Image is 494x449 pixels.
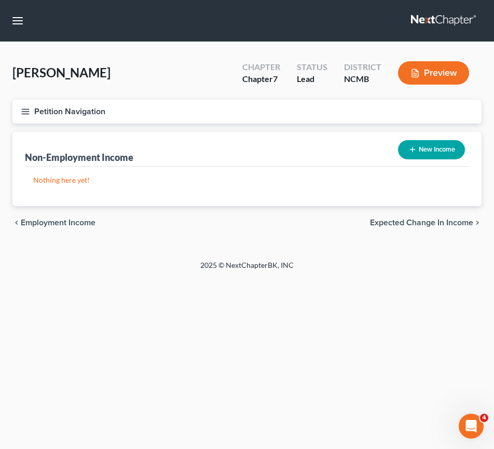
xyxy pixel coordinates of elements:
button: New Income [398,140,465,159]
div: Chapter [242,73,280,85]
div: Non-Employment Income [25,151,133,164]
span: 4 [480,414,488,422]
button: Preview [398,61,469,85]
span: Expected Change in Income [370,219,473,227]
button: Petition Navigation [12,100,482,124]
i: chevron_left [12,219,21,227]
button: Expected Change in Income chevron_right [370,219,482,227]
div: 2025 © NextChapterBK, INC [60,260,434,279]
div: District [344,61,381,73]
span: [PERSON_NAME] [12,65,111,80]
button: chevron_left Employment Income [12,219,95,227]
span: 7 [273,74,278,84]
p: Nothing here yet! [33,175,461,185]
div: Lead [297,73,327,85]
iframe: Intercom live chat [459,414,484,439]
div: Status [297,61,327,73]
div: NCMB [344,73,381,85]
i: chevron_right [473,219,482,227]
div: Chapter [242,61,280,73]
span: Employment Income [21,219,95,227]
